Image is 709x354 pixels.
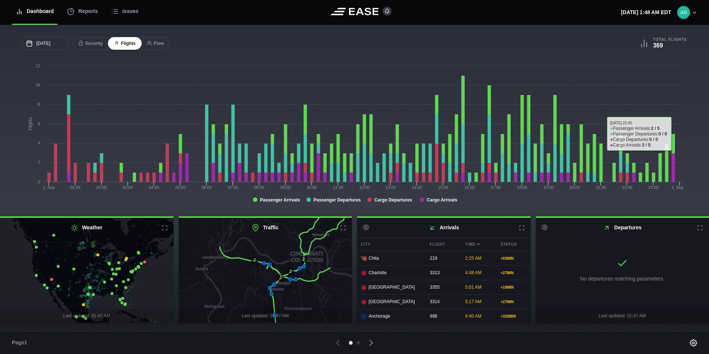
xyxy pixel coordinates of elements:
[300,256,307,263] div: 2
[149,185,159,190] text: 04:00
[462,238,495,251] div: Time
[426,295,460,309] div: 3314
[38,141,40,145] text: 4
[501,299,527,305] div: + 27 MIN
[491,185,501,190] text: 17:00
[438,185,448,190] text: 15:00
[653,37,687,42] b: Total Flights
[369,269,387,276] span: Charlotte
[517,185,527,190] text: 18:00
[677,6,690,19] img: 2164a50b0d63f93118fcf76553710fa2
[426,280,460,294] div: 3355
[369,298,415,305] span: [GEOGRAPHIC_DATA]
[72,37,109,50] button: Security
[375,197,412,203] tspan: Cargo Departures
[369,284,415,291] span: [GEOGRAPHIC_DATA]
[287,268,294,275] div: 2
[38,102,40,106] text: 8
[38,180,40,184] text: 0
[28,117,33,130] tspan: Flights
[179,309,352,323] div: Last updated: 01:47 AM
[622,185,633,190] text: 22:00
[427,197,458,203] tspan: Cargo Arrivals
[426,238,460,251] div: Flight
[426,251,460,265] div: 219
[36,83,40,87] text: 10
[621,9,671,16] p: [DATE] 1:48 AM EDT
[313,197,361,203] tspan: Passenger Departures
[501,314,527,319] div: + 320 MIN
[465,314,482,319] span: 6:40 AM
[38,160,40,164] text: 2
[307,185,317,190] text: 10:00
[260,197,300,203] tspan: Passenger Arrivals
[175,185,186,190] text: 05:00
[501,285,527,290] div: + 18 MIN
[357,238,424,251] div: City
[12,339,30,347] span: Page 1
[123,185,133,190] text: 03:00
[359,185,370,190] text: 12:00
[141,37,170,50] button: Flow
[386,185,396,190] text: 13:00
[672,185,683,190] tspan: 2. Sep
[108,37,141,50] button: Flights
[570,185,580,190] text: 20:00
[369,255,379,262] span: Chita
[280,185,291,190] text: 09:00
[179,218,352,237] h2: Traffic
[333,185,343,190] text: 11:00
[648,185,659,190] text: 23:00
[38,121,40,126] text: 6
[96,185,107,190] text: 02:00
[412,185,422,190] text: 14:00
[22,37,69,50] input: mm/dd/yyyy
[497,238,531,251] div: Status
[228,185,238,190] text: 07:00
[501,256,527,261] div: + 93 MIN
[277,274,284,282] div: 2
[36,63,40,68] text: 12
[254,185,264,190] text: 08:00
[464,185,475,190] text: 16:00
[426,309,460,323] div: 998
[501,270,527,276] div: + 27 MIN
[369,313,390,319] span: Anchorage
[580,275,665,283] p: No departures matching parameters.
[465,270,482,275] span: 4:48 AM
[543,185,554,190] text: 19:00
[43,185,55,190] tspan: 1. Sep
[465,256,482,261] span: 2:25 AM
[426,266,460,280] div: 3313
[357,218,531,237] h2: Arrivals
[251,257,258,264] div: 2
[70,185,80,190] text: 01:00
[465,285,482,290] span: 5:01 AM
[465,299,482,304] span: 5:17 AM
[596,185,606,190] text: 21:00
[653,42,663,49] b: 369
[201,185,212,190] text: 06:00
